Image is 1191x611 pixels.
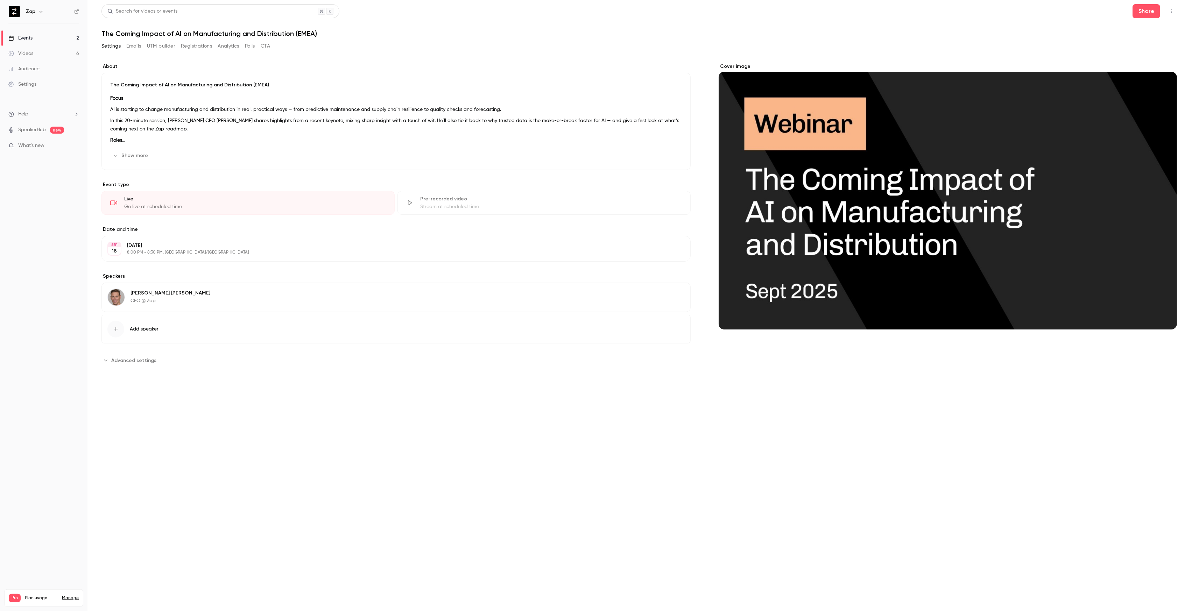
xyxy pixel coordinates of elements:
[8,65,40,72] div: Audience
[101,315,691,343] button: Add speaker
[18,111,28,118] span: Help
[71,143,79,149] iframe: Noticeable Trigger
[25,595,58,601] span: Plan usage
[50,127,64,134] span: new
[108,289,125,306] img: Christopher Reeves
[107,8,177,15] div: Search for videos or events
[110,81,682,88] p: The Coming Impact of AI on Manufacturing and Distribution (EMEA)
[9,6,20,17] img: Zap
[110,105,682,114] p: AI is starting to change manufacturing and distribution in real, practical ways — from predictive...
[110,116,682,133] p: In this 20-minute session, [PERSON_NAME] CEO [PERSON_NAME] shares highlights from a recent keynot...
[101,191,395,215] div: LiveGo live at scheduled time
[127,242,654,249] p: [DATE]
[101,63,691,70] label: About
[9,594,21,602] span: Pro
[101,355,161,366] button: Advanced settings
[101,29,1177,38] h1: The Coming Impact of AI on Manufacturing and Distribution (EMEA)
[8,111,79,118] li: help-dropdown-opener
[110,138,125,143] strong: Roles
[101,355,691,366] section: Advanced settings
[110,150,152,161] button: Show more
[101,226,691,233] label: Date and time
[62,595,79,601] a: Manage
[130,326,158,333] span: Add speaker
[131,290,210,297] p: [PERSON_NAME] [PERSON_NAME]
[261,41,270,52] button: CTA
[101,41,121,52] button: Settings
[181,41,212,52] button: Registrations
[8,50,33,57] div: Videos
[101,181,691,188] p: Event type
[18,126,46,134] a: SpeakerHub
[8,35,33,42] div: Events
[18,142,44,149] span: What's new
[131,297,210,304] p: CEO @ Zap
[110,96,123,101] strong: Focus
[420,203,682,210] div: Stream at scheduled time
[127,250,654,255] p: 8:00 PM - 8:30 PM, [GEOGRAPHIC_DATA]/[GEOGRAPHIC_DATA]
[8,81,36,88] div: Settings
[101,273,691,280] label: Speakers
[218,41,239,52] button: Analytics
[719,63,1177,329] section: Cover image
[420,196,682,203] div: Pre-recorded video
[26,8,35,15] h6: Zap
[111,357,156,364] span: Advanced settings
[124,203,386,210] div: Go live at scheduled time
[245,41,255,52] button: Polls
[147,41,175,52] button: UTM builder
[108,242,121,247] div: SEP
[1133,4,1160,18] button: Share
[719,63,1177,70] label: Cover image
[124,196,386,203] div: Live
[112,248,117,255] p: 18
[101,283,691,312] div: Christopher Reeves[PERSON_NAME] [PERSON_NAME]CEO @ Zap
[126,41,141,52] button: Emails
[397,191,691,215] div: Pre-recorded videoStream at scheduled time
